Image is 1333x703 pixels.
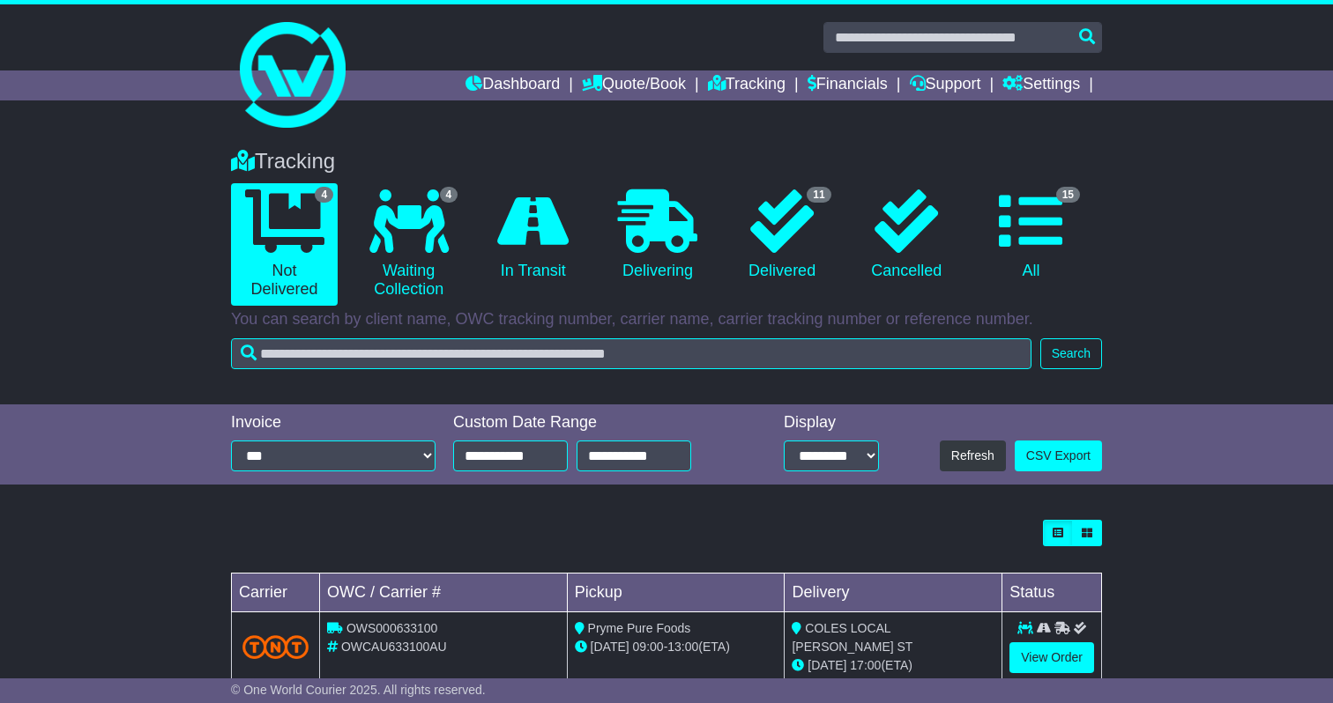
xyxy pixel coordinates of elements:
[1056,187,1080,203] span: 15
[567,573,785,612] td: Pickup
[341,640,447,654] span: OWCAU633100AU
[231,413,436,433] div: Invoice
[588,621,691,635] span: Pryme Pure Foods
[222,149,1111,174] div: Tracking
[808,70,888,100] a: Financials
[591,640,629,654] span: [DATE]
[1040,338,1102,369] button: Search
[231,183,338,306] a: 4 Not Delivered
[465,70,560,100] a: Dashboard
[792,621,912,654] span: COLES LOCAL [PERSON_NAME] ST
[785,573,1002,612] td: Delivery
[940,440,1006,471] button: Refresh
[633,640,664,654] span: 09:00
[667,640,698,654] span: 13:00
[231,310,1102,329] p: You can search by client name, OWC tracking number, carrier name, carrier tracking number or refe...
[808,658,846,672] span: [DATE]
[453,413,732,433] div: Custom Date Range
[315,187,333,203] span: 4
[232,573,320,612] td: Carrier
[575,638,778,656] div: - (ETA)
[853,183,960,287] a: Cancelled
[784,413,879,433] div: Display
[850,658,881,672] span: 17:00
[708,70,786,100] a: Tracking
[1002,70,1080,100] a: Settings
[320,573,568,612] td: OWC / Carrier #
[729,183,836,287] a: 11 Delivered
[910,70,981,100] a: Support
[978,183,1084,287] a: 15 All
[792,656,994,675] div: (ETA)
[1009,642,1094,673] a: View Order
[604,183,711,287] a: Delivering
[582,70,686,100] a: Quote/Book
[231,683,486,697] span: © One World Courier 2025. All rights reserved.
[355,183,462,306] a: 4 Waiting Collection
[1015,440,1102,471] a: CSV Export
[440,187,458,203] span: 4
[1002,573,1102,612] td: Status
[346,621,438,635] span: OWS000633100
[807,187,830,203] span: 11
[480,183,586,287] a: In Transit
[242,635,309,659] img: TNT_Domestic.png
